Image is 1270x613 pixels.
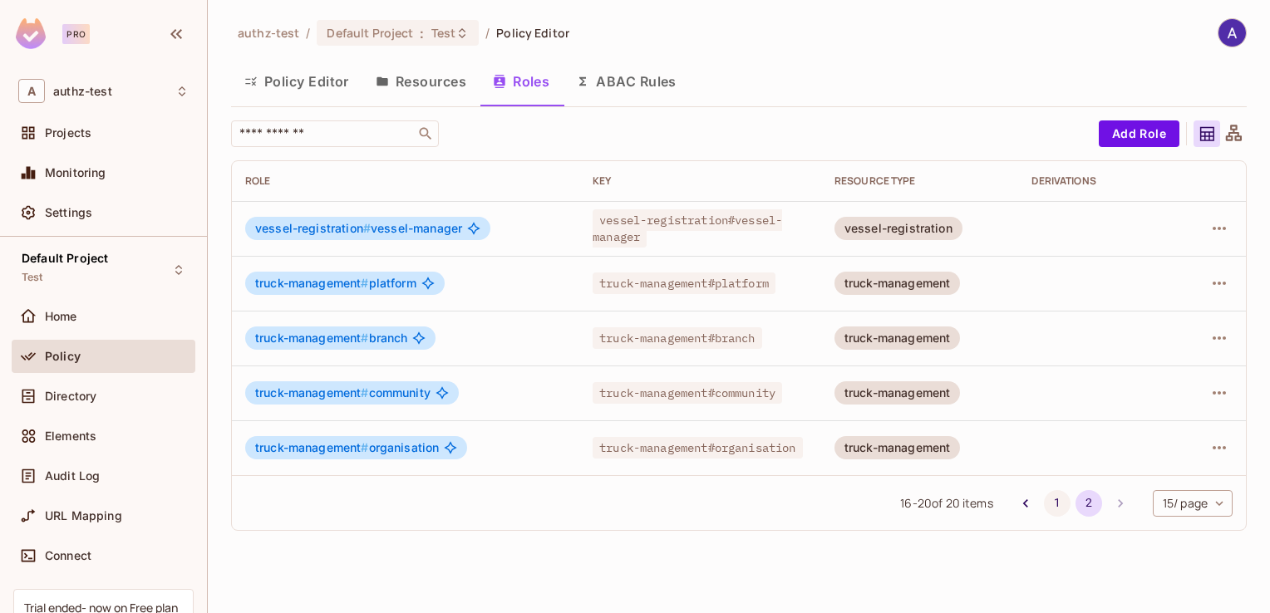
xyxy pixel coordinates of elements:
[1076,490,1102,517] button: page 2
[255,331,407,345] span: branch
[22,252,108,265] span: Default Project
[231,61,362,102] button: Policy Editor
[45,390,96,403] span: Directory
[255,221,371,235] span: vessel-registration
[255,331,369,345] span: truck-management
[431,25,456,41] span: Test
[593,327,761,349] span: truck-management#branch
[238,25,299,41] span: the active workspace
[245,174,566,188] div: Role
[361,385,368,400] span: #
[1012,490,1039,517] button: Go to previous page
[480,61,563,102] button: Roles
[485,25,490,41] li: /
[362,61,480,102] button: Resources
[16,18,46,49] img: SReyMgAAAABJRU5ErkJggg==
[593,382,782,404] span: truck-management#community
[53,85,112,98] span: Workspace: authz-test
[45,429,96,443] span: Elements
[834,381,960,405] div: truck-management
[1099,120,1179,147] button: Add Role
[834,217,962,240] div: vessel-registration
[834,436,960,459] div: truck-management
[834,174,1006,188] div: RESOURCE TYPE
[255,276,369,290] span: truck-management
[255,440,369,454] span: truck-management
[45,310,77,323] span: Home
[45,166,106,179] span: Monitoring
[593,174,808,188] div: Key
[593,209,782,248] span: vessel-registration#vessel-manager
[45,509,122,522] span: URL Mapping
[255,385,369,400] span: truck-management
[419,27,425,40] span: :
[361,276,368,290] span: #
[1153,490,1233,517] div: 15 / page
[255,441,439,454] span: organisation
[45,549,91,562] span: Connect
[255,222,462,235] span: vessel-manager
[363,221,371,235] span: #
[1010,490,1136,517] nav: pagination navigation
[62,24,90,44] div: Pro
[1218,19,1246,47] img: ASHISH SANDEY
[593,437,802,459] span: truck-management#organisation
[306,25,310,41] li: /
[834,326,960,350] div: truck-management
[255,277,416,290] span: platform
[1031,174,1164,188] div: Derivations
[18,79,45,103] span: A
[255,386,431,400] span: community
[834,272,960,295] div: truck-management
[593,272,775,294] span: truck-management#platform
[563,61,690,102] button: ABAC Rules
[900,494,992,512] span: 16 - 20 of 20 items
[496,25,569,41] span: Policy Editor
[45,350,81,363] span: Policy
[22,271,43,284] span: Test
[327,25,413,41] span: Default Project
[45,469,100,483] span: Audit Log
[1044,490,1071,517] button: Go to page 1
[45,126,91,140] span: Projects
[361,440,368,454] span: #
[361,331,368,345] span: #
[45,206,92,219] span: Settings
